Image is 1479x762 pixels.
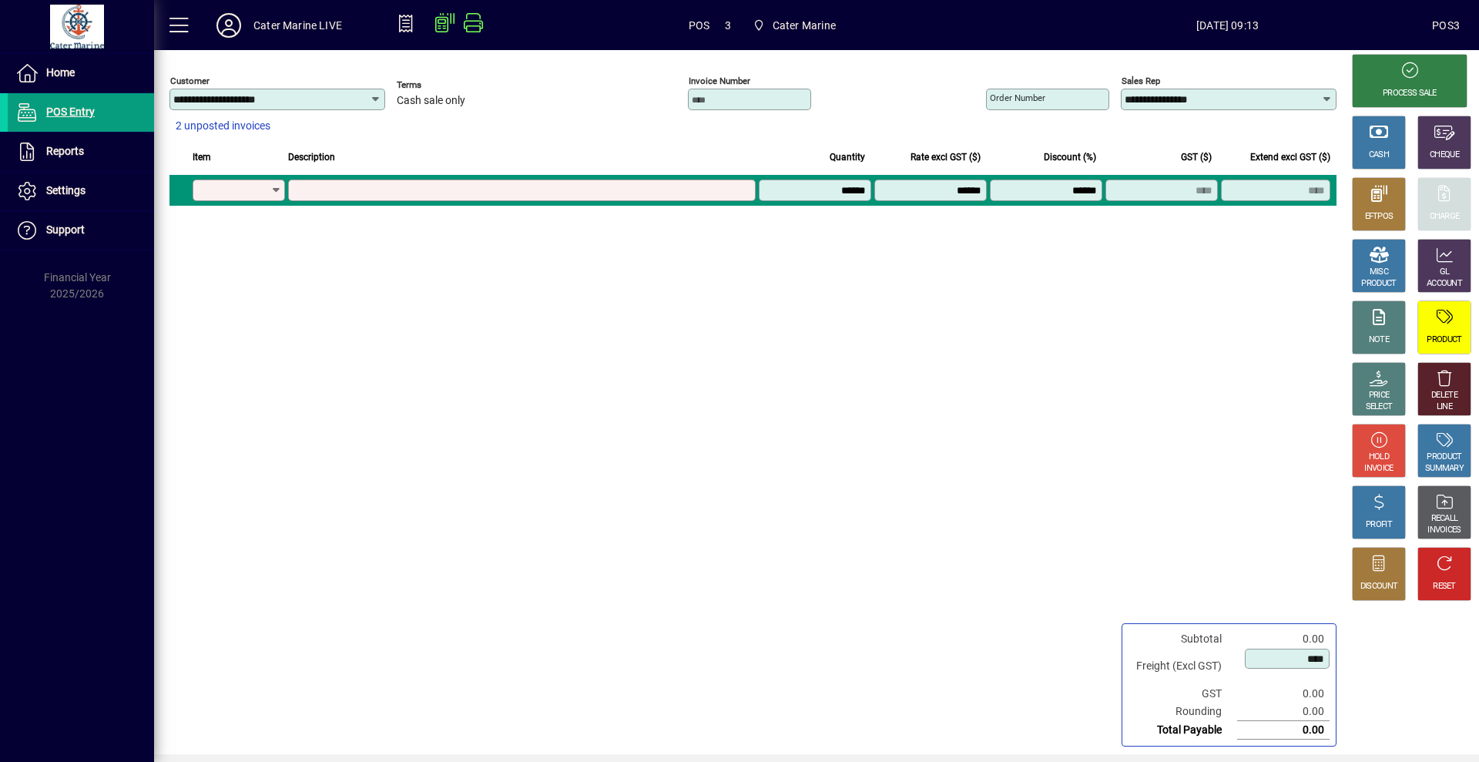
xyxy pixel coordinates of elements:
[176,118,270,134] span: 2 unposted invoices
[1369,451,1389,463] div: HOLD
[170,76,210,86] mat-label: Customer
[689,76,750,86] mat-label: Invoice number
[1237,685,1330,703] td: 0.00
[689,13,710,38] span: POS
[1432,13,1460,38] div: POS3
[1122,76,1160,86] mat-label: Sales rep
[1433,581,1456,592] div: RESET
[1430,149,1459,161] div: CHEQUE
[1129,648,1237,685] td: Freight (Excl GST)
[1430,211,1460,223] div: CHARGE
[397,80,489,90] span: Terms
[1425,463,1464,475] div: SUMMARY
[1129,721,1237,740] td: Total Payable
[830,149,865,166] span: Quantity
[1427,334,1461,346] div: PRODUCT
[46,66,75,79] span: Home
[1365,211,1393,223] div: EFTPOS
[1369,149,1389,161] div: CASH
[1237,630,1330,648] td: 0.00
[1440,267,1450,278] div: GL
[1361,278,1396,290] div: PRODUCT
[911,149,981,166] span: Rate excl GST ($)
[169,112,277,140] button: 2 unposted invoices
[1129,630,1237,648] td: Subtotal
[1366,519,1392,531] div: PROFIT
[1431,390,1457,401] div: DELETE
[253,13,342,38] div: Cater Marine LIVE
[204,12,253,39] button: Profile
[1237,703,1330,721] td: 0.00
[1364,463,1393,475] div: INVOICE
[1129,685,1237,703] td: GST
[193,149,211,166] span: Item
[46,223,85,236] span: Support
[1383,88,1437,99] div: PROCESS SALE
[1369,390,1390,401] div: PRICE
[1366,401,1393,413] div: SELECT
[1427,525,1461,536] div: INVOICES
[1237,721,1330,740] td: 0.00
[1427,451,1461,463] div: PRODUCT
[8,172,154,210] a: Settings
[746,12,842,39] span: Cater Marine
[46,184,86,196] span: Settings
[1250,149,1330,166] span: Extend excl GST ($)
[1370,267,1388,278] div: MISC
[1369,334,1389,346] div: NOTE
[1437,401,1452,413] div: LINE
[8,133,154,171] a: Reports
[1129,703,1237,721] td: Rounding
[773,13,836,38] span: Cater Marine
[990,92,1045,103] mat-label: Order number
[1044,149,1096,166] span: Discount (%)
[1023,13,1432,38] span: [DATE] 09:13
[46,106,95,118] span: POS Entry
[725,13,731,38] span: 3
[397,95,465,107] span: Cash sale only
[8,211,154,250] a: Support
[1427,278,1462,290] div: ACCOUNT
[8,54,154,92] a: Home
[1360,581,1397,592] div: DISCOUNT
[1181,149,1212,166] span: GST ($)
[288,149,335,166] span: Description
[1431,513,1458,525] div: RECALL
[46,145,84,157] span: Reports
